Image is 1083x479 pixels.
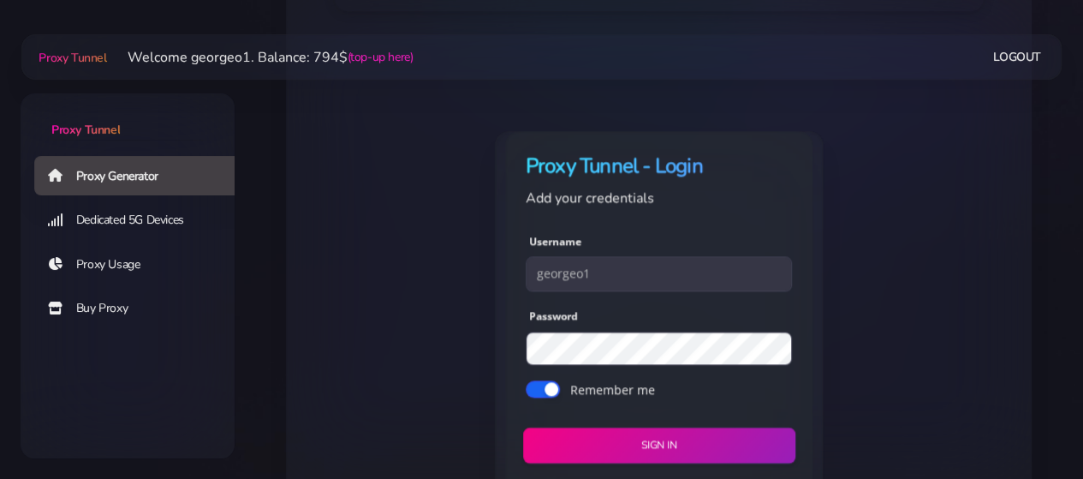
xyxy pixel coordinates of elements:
button: Sign in [523,428,795,464]
a: Proxy Generator [34,156,248,195]
a: Logout [993,41,1041,73]
a: Buy Proxy [34,289,248,328]
span: Proxy Tunnel [39,50,106,66]
label: Username [529,234,581,249]
a: Proxy Tunnel [35,44,106,71]
input: Username [526,256,793,290]
a: Proxy Tunnel [21,93,235,139]
li: Welcome georgeo1. Balance: 794$ [107,47,414,68]
iframe: Webchat Widget [1000,396,1062,458]
a: (top-up here) [348,48,414,66]
label: Password [529,309,578,325]
span: Proxy Tunnel [51,122,120,138]
a: Proxy Usage [34,245,248,284]
label: Remember me [570,380,655,398]
h4: Proxy Tunnel - Login [526,152,793,180]
p: Add your credentials [526,187,793,209]
a: Dedicated 5G Devices [34,201,248,240]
